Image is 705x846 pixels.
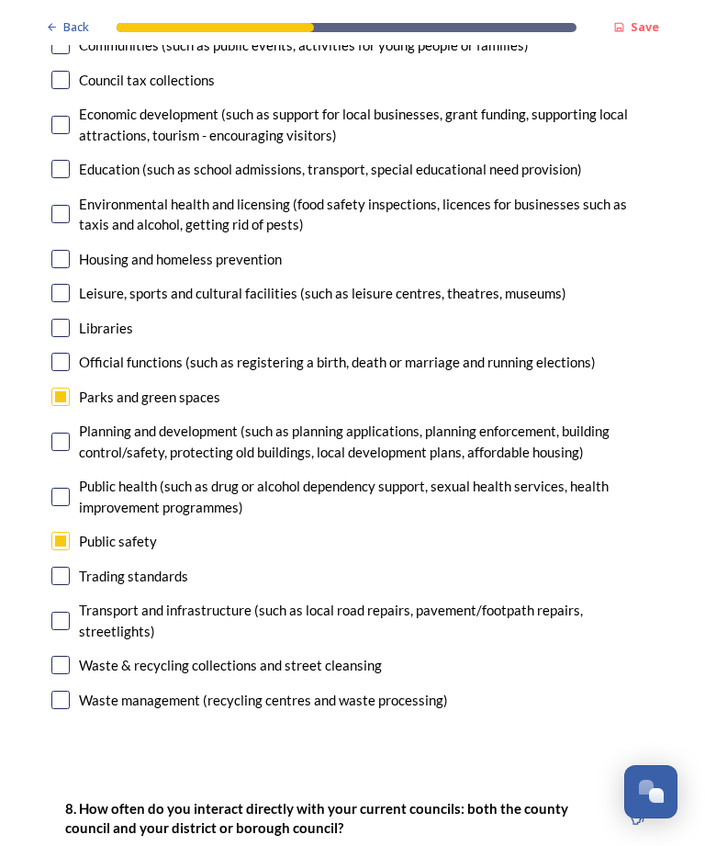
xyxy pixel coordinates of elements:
[624,765,677,818] button: Open Chat
[631,18,659,35] strong: Save
[79,159,582,180] div: Education (such as school admissions, transport, special educational need provision)
[79,655,382,676] div: Waste & recycling collections and street cleansing
[63,18,89,36] span: Back
[79,476,654,517] div: Public health (such as drug or alcohol dependency support, sexual health services, health improve...
[79,104,654,145] div: Economic development (such as support for local businesses, grant funding, supporting local attra...
[79,35,529,56] div: Communities (such as public events, activities for young people or families)
[79,690,448,711] div: Waste management (recycling centres and waste processing)
[79,318,133,339] div: Libraries
[79,352,596,373] div: Official functions (such as registering a birth, death or marriage and running elections)
[79,531,157,552] div: Public safety
[79,249,282,270] div: Housing and homeless prevention
[79,421,654,462] div: Planning and development (such as planning applications, planning enforcement, building control/s...
[79,600,654,641] div: Transport and infrastructure (such as local road repairs, pavement/footpath repairs, streetlights)
[79,283,566,304] div: Leisure, sports and cultural facilities (such as leisure centres, theatres, museums)
[79,194,654,235] div: Environmental health and licensing (food safety inspections, licences for businesses such as taxi...
[79,566,188,587] div: Trading standards
[79,387,220,408] div: Parks and green spaces
[79,70,215,91] div: Council tax collections
[65,800,571,836] strong: 8. How often do you interact directly with your current councils: both the county council and you...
